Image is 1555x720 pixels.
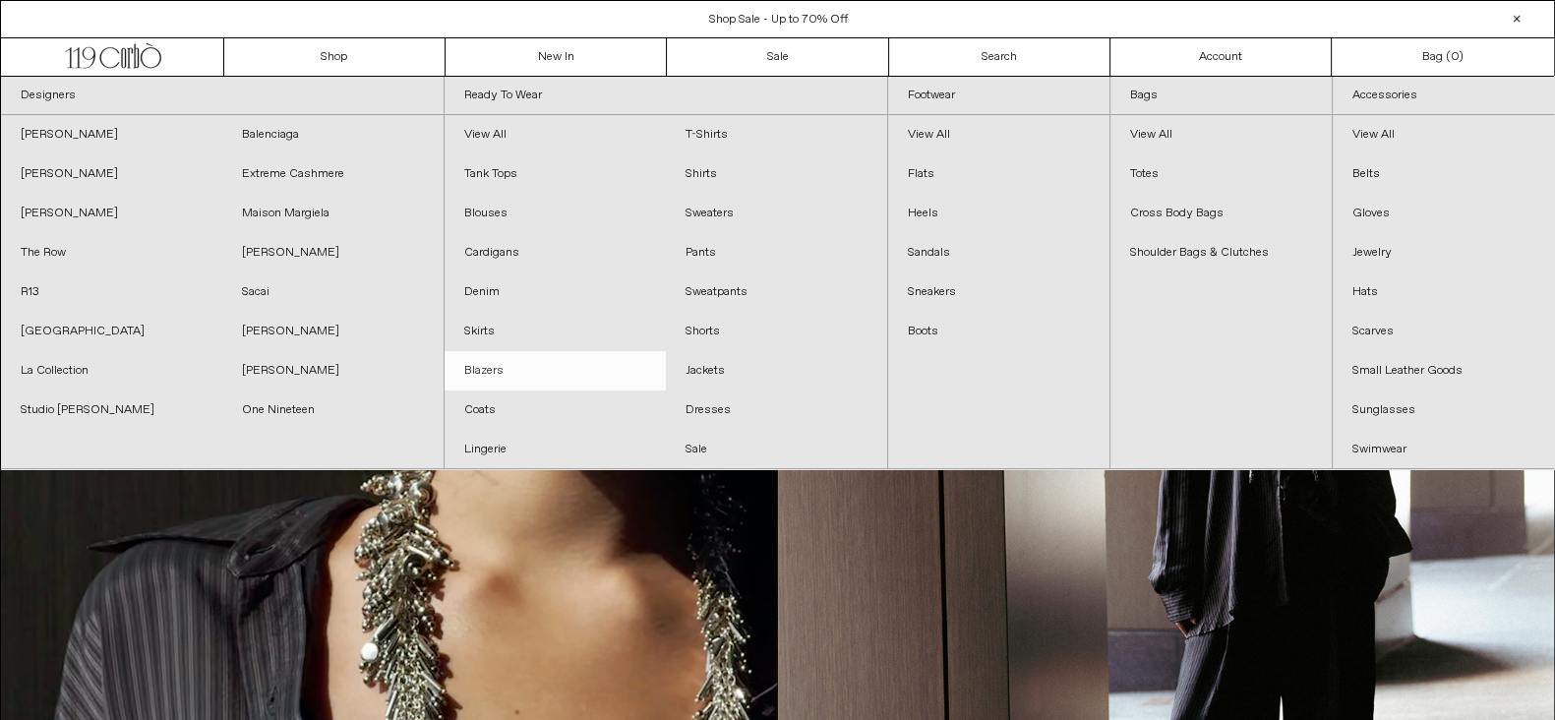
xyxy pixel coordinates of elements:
[888,312,1109,351] a: Boots
[666,430,887,469] a: Sale
[666,115,887,154] a: T-Shirts
[1333,351,1554,390] a: Small Leather Goods
[888,115,1109,154] a: View All
[224,38,446,76] a: Shop
[888,233,1109,272] a: Sandals
[1333,194,1554,233] a: Gloves
[445,77,887,115] a: Ready To Wear
[222,194,444,233] a: Maison Margiela
[222,312,444,351] a: [PERSON_NAME]
[1,115,222,154] a: [PERSON_NAME]
[666,351,887,390] a: Jackets
[445,154,666,194] a: Tank Tops
[1110,115,1332,154] a: View All
[1333,115,1554,154] a: View All
[1110,194,1332,233] a: Cross Body Bags
[1333,430,1554,469] a: Swimwear
[1333,390,1554,430] a: Sunglasses
[666,390,887,430] a: Dresses
[888,272,1109,312] a: Sneakers
[1,77,444,115] a: Designers
[888,77,1109,115] a: Footwear
[445,430,666,469] a: Lingerie
[709,12,848,28] a: Shop Sale - Up to 70% Off
[1333,154,1554,194] a: Belts
[1332,38,1553,76] a: Bag ()
[445,312,666,351] a: Skirts
[445,233,666,272] a: Cardigans
[446,38,667,76] a: New In
[1110,38,1332,76] a: Account
[1110,77,1332,115] a: Bags
[1333,272,1554,312] a: Hats
[222,115,444,154] a: Balenciaga
[888,194,1109,233] a: Heels
[889,38,1110,76] a: Search
[1333,312,1554,351] a: Scarves
[1,351,222,390] a: La Collection
[445,390,666,430] a: Coats
[666,312,887,351] a: Shorts
[1,154,222,194] a: [PERSON_NAME]
[888,154,1109,194] a: Flats
[222,272,444,312] a: Sacai
[1,194,222,233] a: [PERSON_NAME]
[445,194,666,233] a: Blouses
[1,272,222,312] a: R13
[1,312,222,351] a: [GEOGRAPHIC_DATA]
[667,38,888,76] a: Sale
[1110,233,1332,272] a: Shoulder Bags & Clutches
[1450,48,1463,66] span: )
[1,390,222,430] a: Studio [PERSON_NAME]
[1333,77,1554,115] a: Accessories
[1110,154,1332,194] a: Totes
[1450,49,1458,65] span: 0
[445,115,666,154] a: View All
[1,233,222,272] a: The Row
[222,154,444,194] a: Extreme Cashmere
[666,272,887,312] a: Sweatpants
[222,351,444,390] a: [PERSON_NAME]
[222,233,444,272] a: [PERSON_NAME]
[445,351,666,390] a: Blazers
[222,390,444,430] a: One Nineteen
[666,194,887,233] a: Sweaters
[666,154,887,194] a: Shirts
[1333,233,1554,272] a: Jewelry
[445,272,666,312] a: Denim
[666,233,887,272] a: Pants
